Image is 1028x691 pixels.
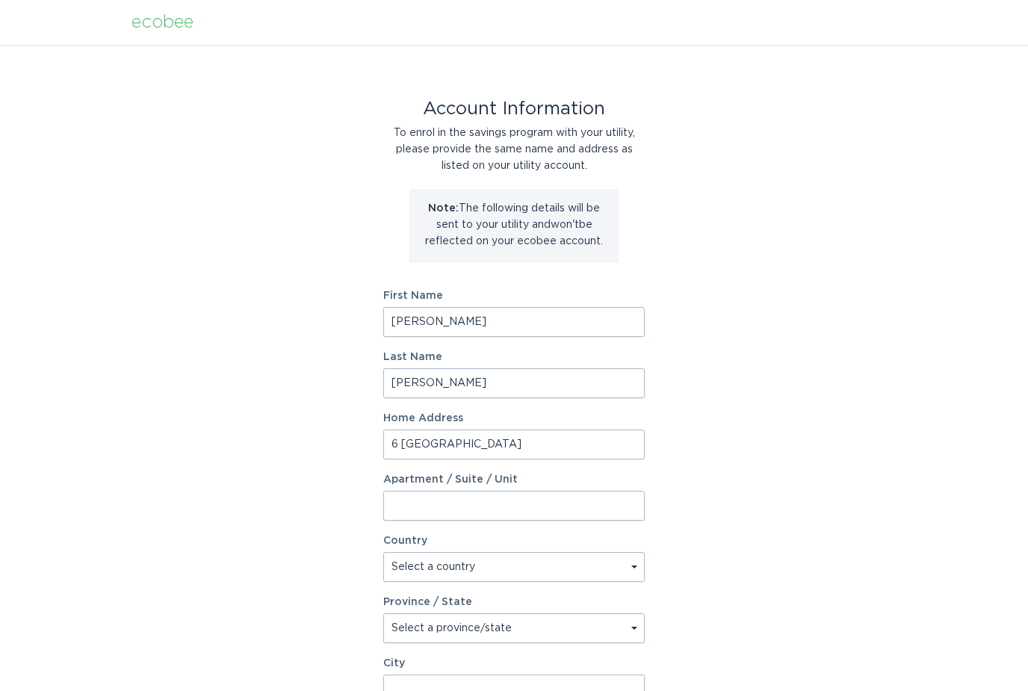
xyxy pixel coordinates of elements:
[383,101,645,117] div: Account Information
[421,200,607,250] p: The following details will be sent to your utility and won't be reflected on your ecobee account.
[383,413,645,424] label: Home Address
[383,125,645,174] div: To enrol in the savings program with your utility, please provide the same name and address as li...
[428,203,459,214] strong: Note:
[383,291,645,301] label: First Name
[131,14,193,31] div: ecobee
[383,597,472,607] label: Province / State
[383,658,645,669] label: City
[383,536,427,546] label: Country
[383,474,645,485] label: Apartment / Suite / Unit
[383,352,645,362] label: Last Name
